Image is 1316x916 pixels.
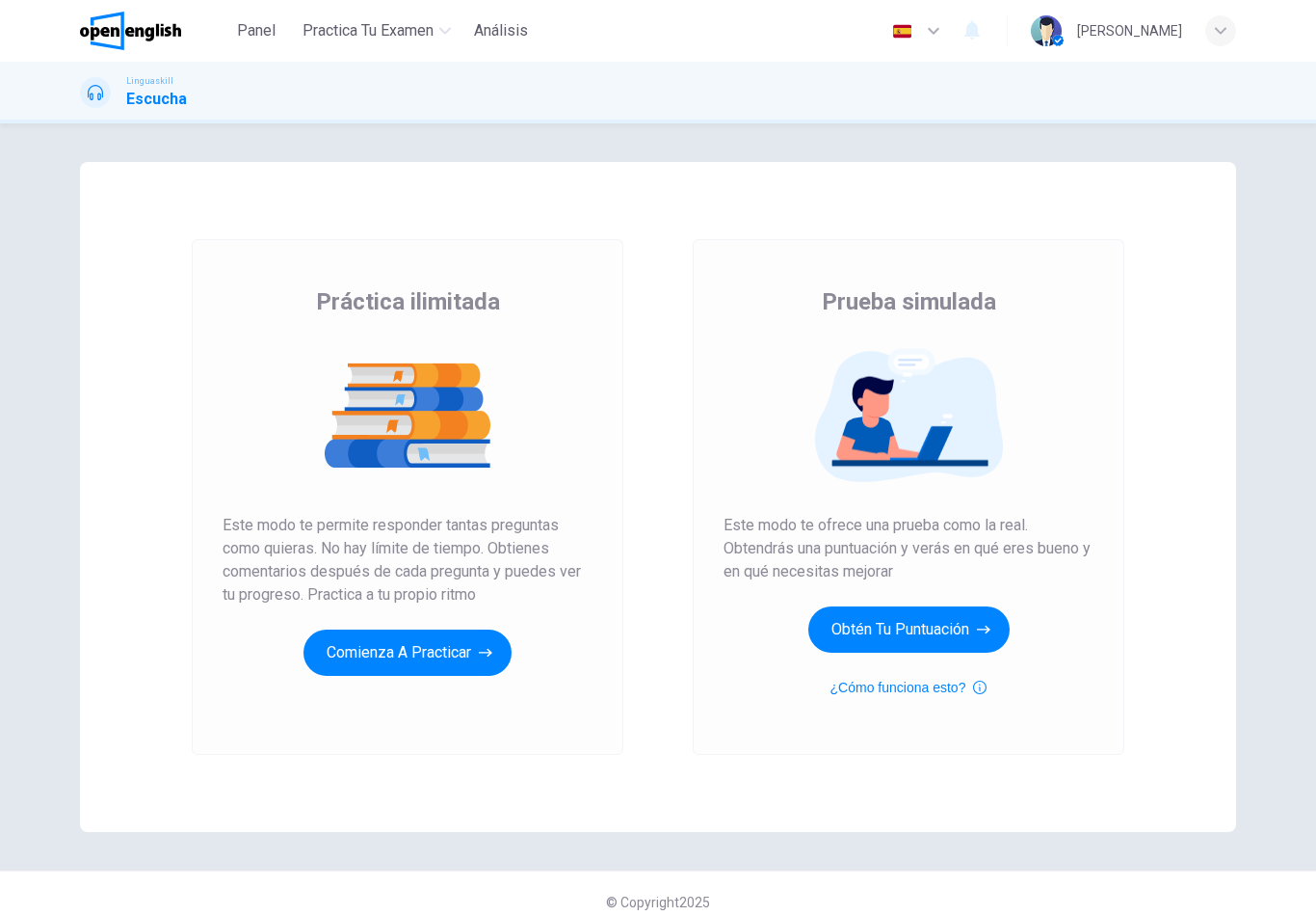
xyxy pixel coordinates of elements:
[808,606,1010,653] button: Obtén tu puntuación
[316,286,500,317] span: Práctica ilimitada
[223,514,592,606] span: Este modo te permite responder tantas preguntas como quieras. No hay límite de tiempo. Obtienes c...
[80,12,181,50] img: OpenEnglish logo
[822,286,996,317] span: Prueba simulada
[303,630,512,676] button: Comienza a practicar
[606,895,710,910] span: © Copyright 2025
[890,24,914,39] img: es
[303,19,434,42] span: Practica tu examen
[126,88,187,111] h1: Escucha
[1077,19,1182,42] div: [PERSON_NAME]
[126,74,173,88] span: Linguaskill
[474,19,528,42] span: Análisis
[237,19,276,42] span: Panel
[225,13,287,48] button: Panel
[466,13,536,48] button: Análisis
[830,676,987,699] button: ¿Cómo funciona esto?
[295,13,459,48] button: Practica tu examen
[724,514,1093,583] span: Este modo te ofrece una prueba como la real. Obtendrás una puntuación y verás en qué eres bueno y...
[80,12,225,50] a: OpenEnglish logo
[1031,15,1062,46] img: Profile picture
